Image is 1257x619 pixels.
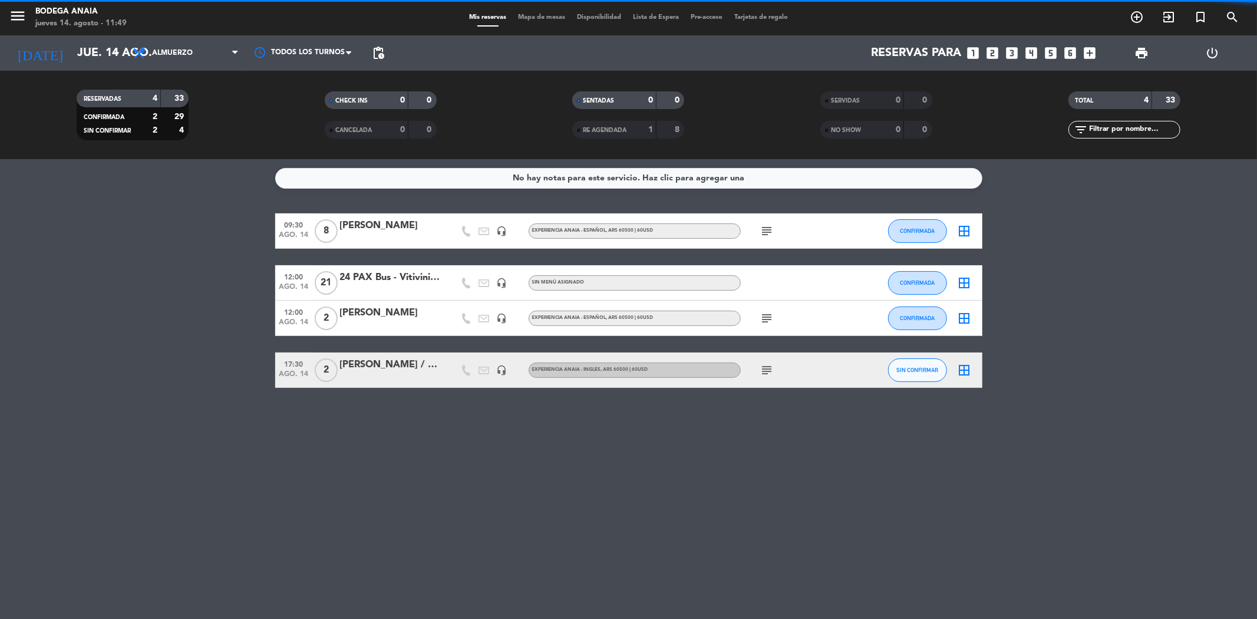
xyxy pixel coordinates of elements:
[497,313,507,324] i: headset_mic
[279,218,309,231] span: 09:30
[685,14,728,21] span: Pre-acceso
[427,96,434,104] strong: 0
[1193,10,1207,24] i: turned_in_not
[400,96,405,104] strong: 0
[9,7,27,25] i: menu
[532,315,654,320] span: EXPERIENCIA ANAIA - ESPAÑOL
[84,114,124,120] span: CONFIRMADA
[1134,46,1149,60] span: print
[340,218,440,233] div: [PERSON_NAME]
[1144,96,1149,104] strong: 4
[315,307,338,330] span: 2
[1130,10,1144,24] i: add_circle_outline
[900,228,935,234] span: CONFIRMADA
[760,224,774,238] i: subject
[340,305,440,321] div: [PERSON_NAME]
[110,46,124,60] i: arrow_drop_down
[497,278,507,288] i: headset_mic
[958,224,972,238] i: border_all
[760,363,774,377] i: subject
[315,271,338,295] span: 21
[1225,10,1239,24] i: search
[1044,45,1059,61] i: looks_5
[1075,98,1094,104] span: TOTAL
[958,311,972,325] i: border_all
[583,98,614,104] span: SENTADAS
[400,126,405,134] strong: 0
[1177,35,1248,71] div: LOG OUT
[174,113,186,121] strong: 29
[888,307,947,330] button: CONFIRMADA
[315,358,338,382] span: 2
[648,96,653,104] strong: 0
[606,228,654,233] span: , ARS 60500 | 60USD
[9,7,27,29] button: menu
[888,358,947,382] button: SIN CONFIRMAR
[497,365,507,376] i: headset_mic
[958,276,972,290] i: border_all
[896,367,938,373] span: SIN CONFIRMAR
[335,127,372,133] span: CANCELADA
[315,219,338,243] span: 8
[1074,123,1088,137] i: filter_list
[900,315,935,321] span: CONFIRMADA
[153,94,157,103] strong: 4
[279,305,309,318] span: 12:00
[888,219,947,243] button: CONFIRMADA
[1063,45,1078,61] i: looks_6
[1166,96,1177,104] strong: 33
[279,231,309,245] span: ago. 14
[279,283,309,297] span: ago. 14
[958,363,972,377] i: border_all
[872,46,962,60] span: Reservas para
[675,96,682,104] strong: 0
[1024,45,1040,61] i: looks_4
[900,279,935,286] span: CONFIRMADA
[84,128,131,134] span: SIN CONFIRMAR
[831,127,861,133] span: NO SHOW
[606,315,654,320] span: , ARS 60500 | 60USD
[179,126,186,134] strong: 4
[648,126,653,134] strong: 1
[985,45,1001,61] i: looks_two
[831,98,860,104] span: SERVIDAS
[463,14,512,21] span: Mis reservas
[512,14,571,21] span: Mapa de mesas
[371,46,385,60] span: pending_actions
[279,269,309,283] span: 12:00
[896,96,900,104] strong: 0
[153,126,157,134] strong: 2
[760,311,774,325] i: subject
[1005,45,1020,61] i: looks_3
[583,127,626,133] span: RE AGENDADA
[427,126,434,134] strong: 0
[601,367,648,372] span: , ARS 60500 | 60USD
[35,18,127,29] div: jueves 14. agosto - 11:49
[923,96,930,104] strong: 0
[152,49,193,57] span: Almuerzo
[532,280,585,285] span: Sin menú asignado
[896,126,900,134] strong: 0
[1083,45,1098,61] i: add_box
[627,14,685,21] span: Lista de Espera
[35,6,127,18] div: Bodega Anaia
[279,357,309,370] span: 17:30
[1162,10,1176,24] i: exit_to_app
[340,270,440,285] div: 24 PAX Bus - Vitivinicola
[1206,46,1220,60] i: power_settings_new
[84,96,121,102] span: RESERVADAS
[174,94,186,103] strong: 33
[9,40,71,66] i: [DATE]
[888,271,947,295] button: CONFIRMADA
[153,113,157,121] strong: 2
[532,228,654,233] span: EXPERIENCIA ANAIA - ESPAÑOL
[335,98,368,104] span: CHECK INS
[279,370,309,384] span: ago. 14
[966,45,981,61] i: looks_one
[1088,123,1180,136] input: Filtrar por nombre...
[340,357,440,373] div: [PERSON_NAME] / ADORA
[675,126,682,134] strong: 8
[279,318,309,332] span: ago. 14
[497,226,507,236] i: headset_mic
[923,126,930,134] strong: 0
